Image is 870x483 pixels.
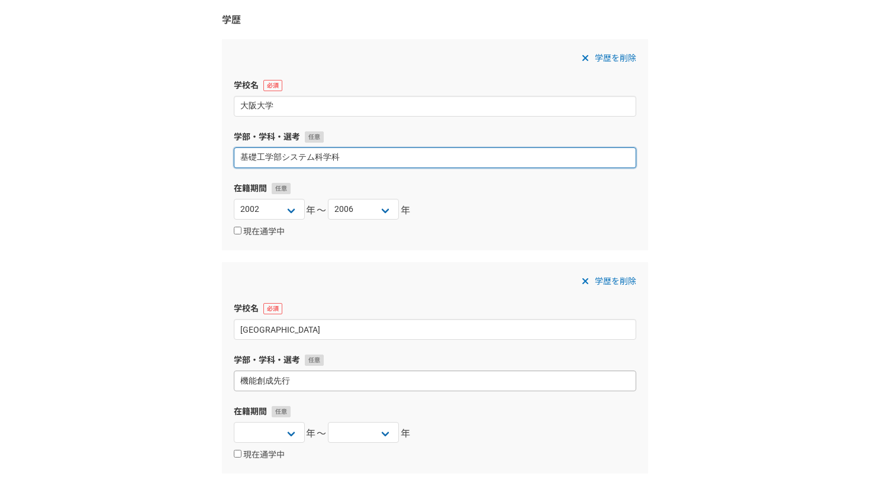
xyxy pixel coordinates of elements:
[234,182,636,195] label: 在籍期間
[401,427,411,441] span: 年
[234,131,636,143] label: 学部・学科・選考
[234,354,636,366] label: 学部・学科・選考
[234,302,636,315] label: 学校名
[234,371,636,391] input: 学部・学科・専攻
[306,427,327,441] span: 年〜
[234,147,636,168] input: 学部・学科・専攻
[306,204,327,218] span: 年〜
[222,13,648,27] h3: 学歴
[595,274,636,288] span: 学歴を削除
[234,227,285,237] label: 現在通学中
[234,227,241,234] input: 現在通学中
[234,79,636,92] label: 学校名
[234,405,636,418] label: 在籍期間
[234,450,241,458] input: 現在通学中
[595,51,636,65] span: 学歴を削除
[234,450,285,461] label: 現在通学中
[234,96,636,117] input: 学校名
[401,204,411,218] span: 年
[234,319,636,340] input: 学校名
